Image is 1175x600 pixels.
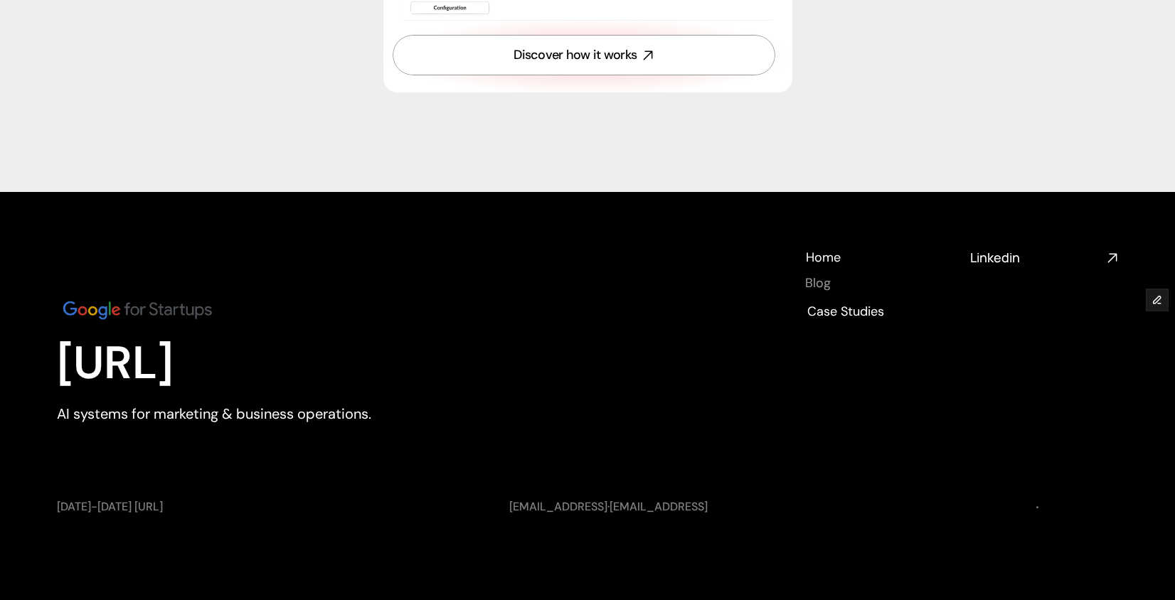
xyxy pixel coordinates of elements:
[509,499,933,515] p: ·
[509,499,607,514] a: [EMAIL_ADDRESS]
[805,303,886,318] a: Case Studies
[57,499,481,515] p: [DATE]-[DATE] [URL]
[805,276,831,291] a: Blog
[962,500,1029,515] a: Terms of Use
[807,303,884,321] p: Case Studies
[806,249,841,267] p: Home
[805,274,831,292] h4: Blog
[805,249,841,264] a: Home
[57,404,448,424] p: AI systems for marketing & business operations.
[970,249,1101,267] h4: Linkedin
[970,249,1118,267] nav: Social media links
[1046,500,1118,515] a: Privacy Policy
[1147,289,1168,311] button: Edit Framer Content
[610,499,708,514] a: [EMAIL_ADDRESS]
[970,249,1118,267] a: Linkedin
[805,249,953,318] nav: Footer navigation
[57,336,448,391] p: [URL]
